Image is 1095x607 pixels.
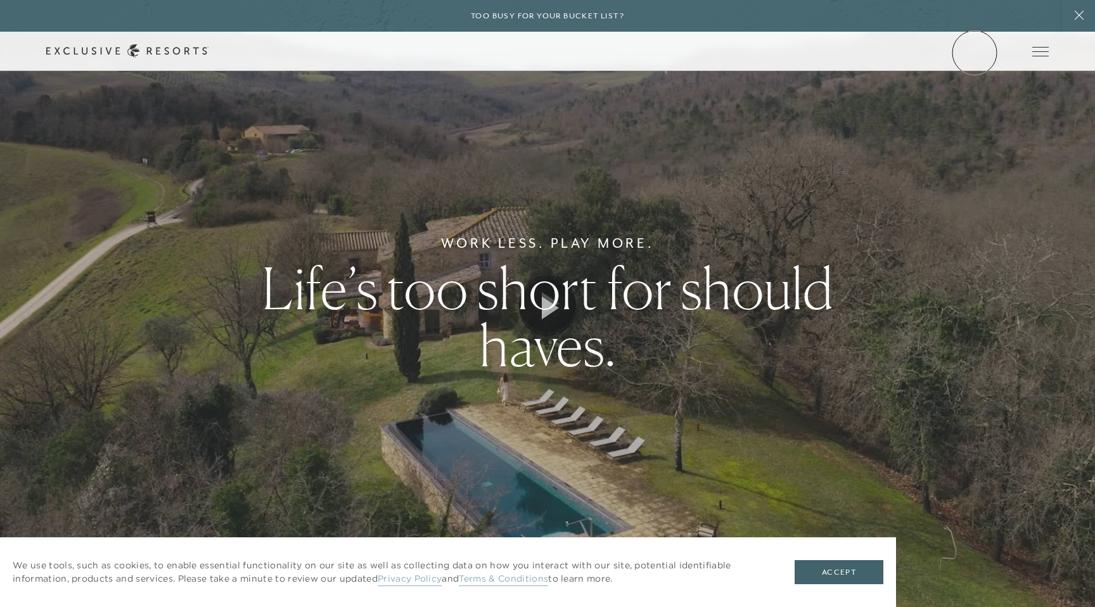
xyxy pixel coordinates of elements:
a: Privacy Policy [378,573,442,586]
p: We use tools, such as cookies, to enable essential functionality on our site as well as collectin... [13,559,769,585]
a: Terms & Conditions [459,573,548,586]
h1: Life’s too short for should haves. [191,260,904,374]
button: Accept [795,560,883,584]
h6: Too busy for your bucket list? [471,10,624,22]
h6: Work Less. Play More. [441,233,655,253]
button: Open navigation [1032,47,1049,56]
